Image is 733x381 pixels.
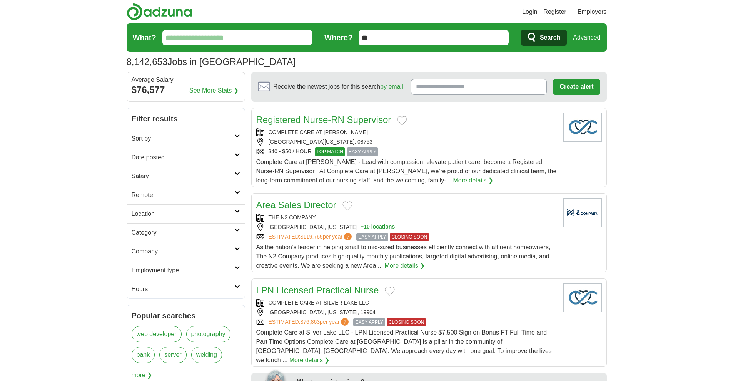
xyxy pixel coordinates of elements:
span: ? [344,233,352,240]
a: bank [132,347,155,363]
span: EASY APPLY [353,318,385,326]
a: Remote [127,186,245,204]
h2: Filter results [127,108,245,129]
a: Area Sales Director [256,200,336,210]
span: $119,765 [300,234,322,240]
span: Search [540,30,560,45]
a: by email [380,83,403,90]
span: EASY APPLY [356,233,388,241]
span: EASY APPLY [347,147,378,156]
a: More details ❯ [453,176,493,185]
h2: Salary [132,172,234,181]
a: Employment type [127,261,245,280]
img: Company logo [563,283,602,312]
span: 8,142,653 [127,55,168,69]
a: More details ❯ [385,261,425,270]
h1: Jobs in [GEOGRAPHIC_DATA] [127,56,296,67]
button: Add to favorite jobs [397,116,407,125]
span: Complete Care at Silver Lake LLC - LPN Licensed Practical Nurse $7,500 Sign on Bonus FT Full Time... [256,329,552,363]
a: Register [543,7,566,17]
span: CLOSING SOON [390,233,429,241]
div: Average Salary [132,77,240,83]
img: Adzuna logo [127,3,192,20]
span: TOP MATCH [315,147,345,156]
a: Sort by [127,129,245,148]
h2: Popular searches [132,310,240,321]
div: [GEOGRAPHIC_DATA], [US_STATE] [256,223,557,231]
button: Add to favorite jobs [385,287,395,296]
a: Location [127,204,245,223]
span: $76,863 [300,319,320,325]
div: [GEOGRAPHIC_DATA], [US_STATE], 19904 [256,308,557,316]
a: Advanced [573,30,600,45]
h2: Location [132,209,234,219]
span: CLOSING SOON [387,318,426,326]
h2: Remote [132,190,234,200]
img: Company logo [563,113,602,142]
img: Company logo [563,198,602,227]
a: web developer [132,326,182,342]
div: $40 - $50 / HOUR [256,147,557,156]
a: Category [127,223,245,242]
a: LPN Licensed Practical Nurse [256,285,379,295]
span: Receive the newest jobs for this search : [273,82,405,91]
h2: Category [132,228,234,237]
button: +10 locations [361,223,395,231]
a: Hours [127,280,245,298]
h2: Hours [132,285,234,294]
span: + [361,223,364,231]
button: Search [521,30,567,46]
a: Date posted [127,148,245,167]
button: Add to favorite jobs [342,201,352,210]
h2: Date posted [132,153,234,162]
a: server [159,347,186,363]
a: Employers [578,7,607,17]
a: ESTIMATED:$76,863per year? [269,318,351,326]
a: See More Stats ❯ [189,86,239,95]
a: Login [522,7,537,17]
div: COMPLETE CARE AT SILVER LAKE LLC [256,299,557,307]
label: Where? [324,32,352,43]
span: ? [341,318,349,326]
a: photography [186,326,230,342]
span: As the nation’s leader in helping small to mid-sized businesses efficiently connect with affluent... [256,244,551,269]
div: COMPLETE CARE AT [PERSON_NAME] [256,128,557,136]
div: THE N2 COMPANY [256,214,557,222]
a: Registered Nurse-RN Supervisor [256,114,391,125]
h2: Sort by [132,134,234,143]
a: More details ❯ [289,356,330,365]
a: Salary [127,167,245,186]
a: Company [127,242,245,261]
a: welding [191,347,222,363]
h2: Company [132,247,234,256]
span: Complete Care at [PERSON_NAME] - Lead with compassion, elevate patient care, become a Registered ... [256,159,557,184]
label: What? [133,32,156,43]
div: [GEOGRAPHIC_DATA][US_STATE], 08753 [256,138,557,146]
button: Create alert [553,79,600,95]
h2: Employment type [132,266,234,275]
a: ESTIMATED:$119,765per year? [269,233,354,241]
div: $76,577 [132,83,240,97]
